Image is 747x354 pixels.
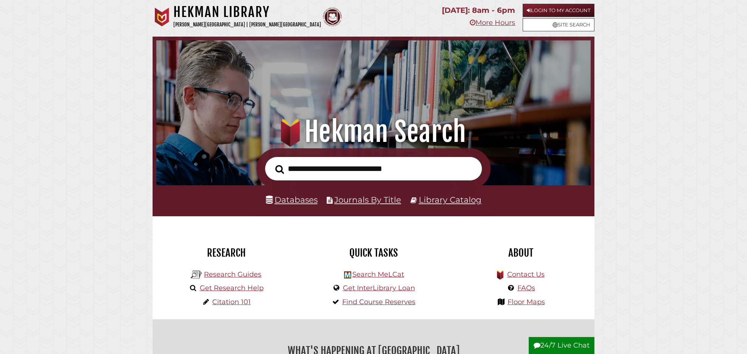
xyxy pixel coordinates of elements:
img: Calvin University [153,8,171,26]
p: [DATE]: 8am - 6pm [442,4,515,17]
a: Get Research Help [200,284,264,292]
a: Research Guides [204,270,261,279]
a: FAQs [517,284,535,292]
img: Calvin Theological Seminary [323,8,342,26]
h1: Hekman Library [173,4,321,20]
i: Search [275,165,284,174]
a: Login to My Account [523,4,594,17]
a: Floor Maps [508,298,545,306]
a: Site Search [523,18,594,31]
a: More Hours [470,18,515,27]
a: Search MeLCat [352,270,404,279]
a: Databases [266,195,318,205]
img: Hekman Library Logo [191,269,202,280]
button: Search [272,163,288,176]
img: Hekman Library Logo [344,271,351,279]
a: Get InterLibrary Loan [343,284,415,292]
h2: Quick Tasks [306,246,441,259]
h2: Research [158,246,294,259]
a: Citation 101 [212,298,251,306]
a: Journals By Title [334,195,401,205]
h2: About [453,246,589,259]
h1: Hekman Search [168,115,580,148]
p: [PERSON_NAME][GEOGRAPHIC_DATA] | [PERSON_NAME][GEOGRAPHIC_DATA] [173,20,321,29]
a: Find Course Reserves [342,298,415,306]
a: Library Catalog [419,195,482,205]
a: Contact Us [507,270,545,279]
